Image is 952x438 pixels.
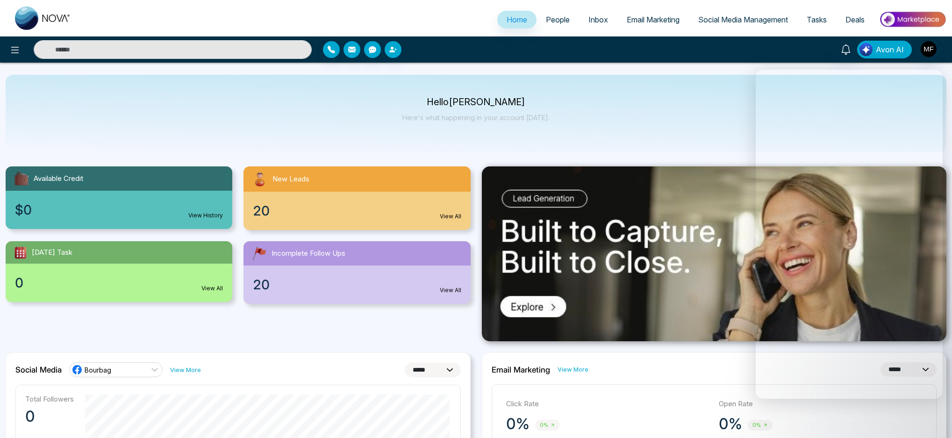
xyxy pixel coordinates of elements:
[15,200,32,220] span: $0
[579,11,617,29] a: Inbox
[617,11,689,29] a: Email Marketing
[797,11,836,29] a: Tasks
[748,420,773,431] span: 0%
[506,399,709,409] p: Click Rate
[13,245,28,260] img: todayTask.svg
[876,44,904,55] span: Avon AI
[251,170,269,188] img: newLeads.svg
[238,166,476,230] a: New Leads20View All
[537,11,579,29] a: People
[402,114,550,122] p: Here's what happening in your account [DATE].
[440,286,461,294] a: View All
[402,98,550,106] p: Hello [PERSON_NAME]
[627,15,680,24] span: Email Marketing
[546,15,570,24] span: People
[756,70,943,399] iframe: Intercom live chat
[34,173,83,184] span: Available Credit
[188,211,223,220] a: View History
[492,365,550,374] h2: Email Marketing
[857,41,912,58] button: Avon AI
[251,245,268,262] img: followUps.svg
[170,366,201,374] a: View More
[807,15,827,24] span: Tasks
[15,7,71,30] img: Nova CRM Logo
[859,43,873,56] img: Lead Flow
[238,241,476,304] a: Incomplete Follow Ups20View All
[921,41,937,57] img: User Avatar
[253,275,270,294] span: 20
[507,15,527,24] span: Home
[85,366,111,374] span: Bourbag
[201,284,223,293] a: View All
[879,9,946,30] img: Market-place.gif
[836,11,874,29] a: Deals
[698,15,788,24] span: Social Media Management
[506,415,530,433] p: 0%
[15,273,23,293] span: 0
[719,399,922,409] p: Open Rate
[25,407,74,426] p: 0
[719,415,742,433] p: 0%
[920,406,943,429] iframe: Intercom live chat
[15,365,62,374] h2: Social Media
[32,247,72,258] span: [DATE] Task
[253,201,270,221] span: 20
[689,11,797,29] a: Social Media Management
[482,166,947,341] img: .
[13,170,30,187] img: availableCredit.svg
[440,212,461,221] a: View All
[272,174,309,185] span: New Leads
[25,395,74,403] p: Total Followers
[558,365,588,374] a: View More
[497,11,537,29] a: Home
[272,248,345,259] span: Incomplete Follow Ups
[588,15,608,24] span: Inbox
[845,15,865,24] span: Deals
[535,420,560,431] span: 0%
